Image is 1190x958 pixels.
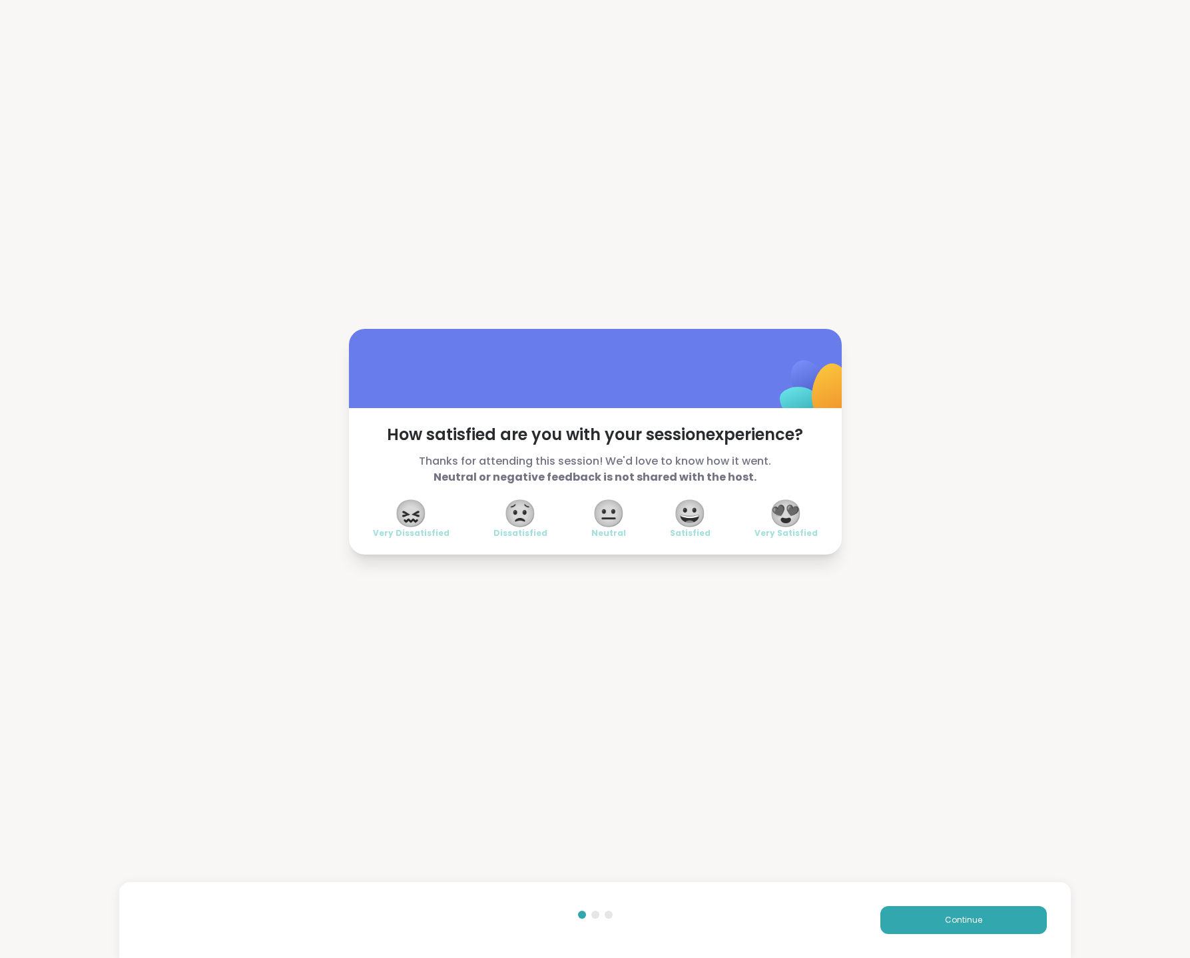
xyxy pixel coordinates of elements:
[503,501,537,525] span: 😟
[673,501,707,525] span: 😀
[592,501,625,525] span: 😐
[373,528,449,539] span: Very Dissatisfied
[945,914,982,926] span: Continue
[748,326,881,458] img: ShareWell Logomark
[493,528,547,539] span: Dissatisfied
[373,424,818,445] span: How satisfied are you with your session experience?
[754,528,818,539] span: Very Satisfied
[670,528,711,539] span: Satisfied
[591,528,626,539] span: Neutral
[394,501,428,525] span: 😖
[373,453,818,485] span: Thanks for attending this session! We'd love to know how it went.
[769,501,802,525] span: 😍
[880,906,1047,934] button: Continue
[434,469,756,485] b: Neutral or negative feedback is not shared with the host.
